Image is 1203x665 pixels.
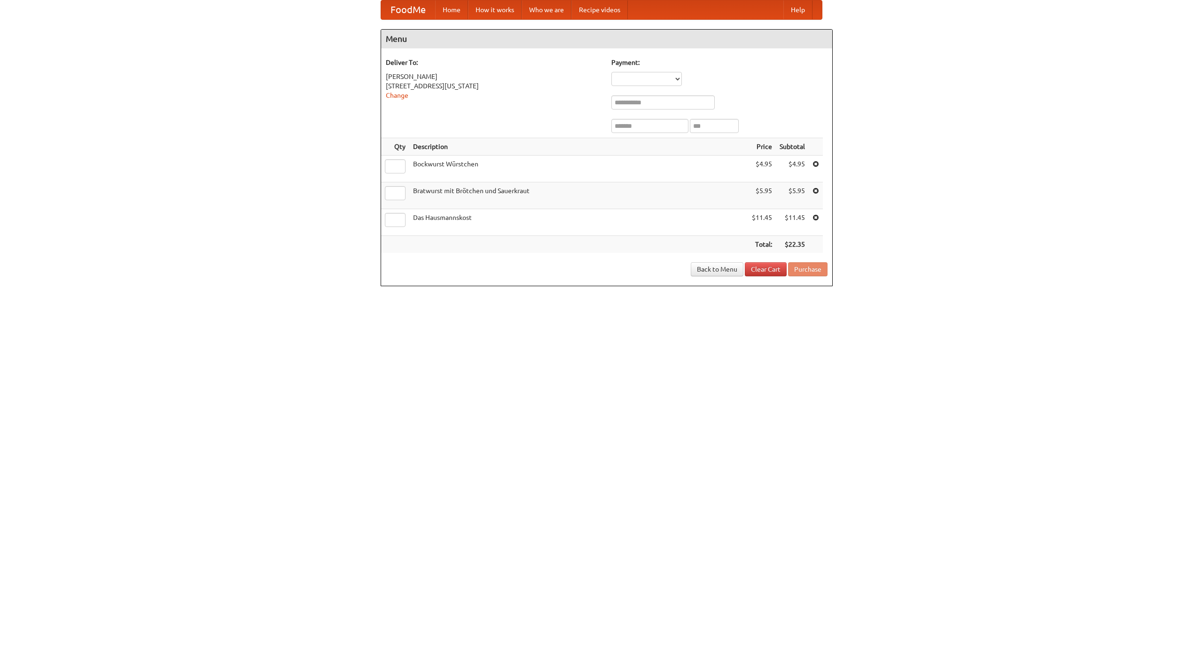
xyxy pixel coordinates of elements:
[409,156,748,182] td: Bockwurst Würstchen
[611,58,828,67] h5: Payment:
[748,156,776,182] td: $4.95
[381,138,409,156] th: Qty
[776,182,809,209] td: $5.95
[788,262,828,276] button: Purchase
[748,138,776,156] th: Price
[435,0,468,19] a: Home
[748,209,776,236] td: $11.45
[748,182,776,209] td: $5.95
[386,92,408,99] a: Change
[776,236,809,253] th: $22.35
[691,262,743,276] a: Back to Menu
[745,262,787,276] a: Clear Cart
[748,236,776,253] th: Total:
[776,156,809,182] td: $4.95
[522,0,571,19] a: Who we are
[409,209,748,236] td: Das Hausmannskost
[386,81,602,91] div: [STREET_ADDRESS][US_STATE]
[386,72,602,81] div: [PERSON_NAME]
[409,182,748,209] td: Bratwurst mit Brötchen und Sauerkraut
[571,0,628,19] a: Recipe videos
[776,209,809,236] td: $11.45
[783,0,812,19] a: Help
[468,0,522,19] a: How it works
[409,138,748,156] th: Description
[386,58,602,67] h5: Deliver To:
[381,0,435,19] a: FoodMe
[381,30,832,48] h4: Menu
[776,138,809,156] th: Subtotal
